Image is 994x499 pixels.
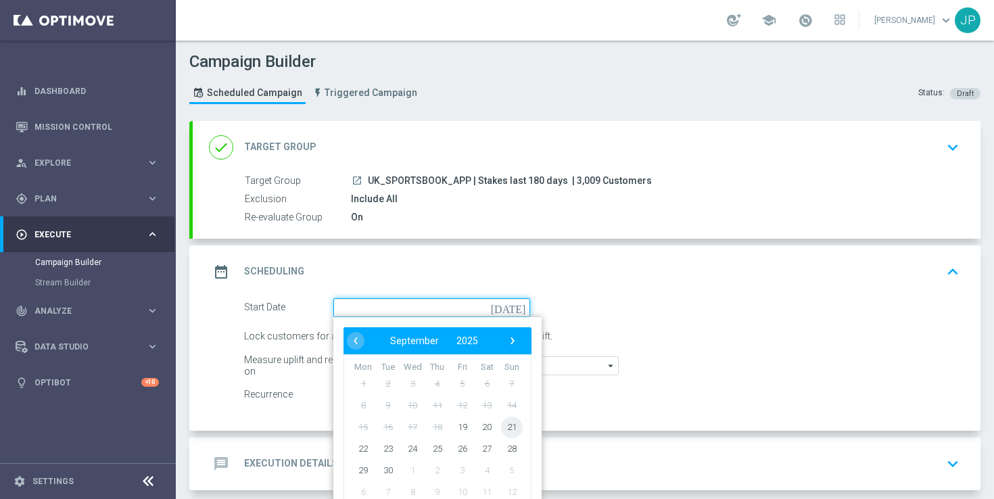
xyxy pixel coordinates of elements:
span: 29 [352,459,374,481]
span: 3 [452,459,473,481]
span: 21 [501,416,523,437]
span: Explore [34,159,146,167]
span: UK_SPORTSBOOK_APP | Stakes last 180 days [368,175,568,187]
button: gps_fixed Plan keyboard_arrow_right [15,193,160,204]
i: settings [14,475,26,488]
h2: Execution Details [244,457,338,470]
span: 3 [402,373,423,394]
div: Lock customers for a duration of [244,327,402,346]
span: 5 [452,373,473,394]
div: Optibot [16,364,159,400]
span: 27 [476,437,498,459]
button: play_circle_outline Execute keyboard_arrow_right [15,229,160,240]
i: track_changes [16,305,28,317]
th: weekday [425,362,450,373]
span: 28 [501,437,523,459]
span: September [390,335,439,346]
th: weekday [499,362,524,373]
span: Data Studio [34,343,146,351]
span: Plan [34,195,146,203]
button: keyboard_arrow_up [941,259,964,285]
i: keyboard_arrow_right [146,340,159,353]
button: › [504,332,521,350]
span: 14 [501,394,523,416]
span: Scheduled Campaign [207,87,302,99]
i: keyboard_arrow_right [146,192,159,205]
span: 18 [427,416,448,437]
div: Recurrence [244,385,333,404]
div: person_search Explore keyboard_arrow_right [15,158,160,168]
i: play_circle_outline [16,229,28,241]
span: 2 [377,373,399,394]
div: message Execution Details keyboard_arrow_down [209,451,964,477]
span: 7 [501,373,523,394]
span: keyboard_arrow_down [939,13,953,28]
div: JP [955,7,980,33]
div: Stream Builder [35,272,174,293]
div: Data Studio [16,341,146,353]
th: weekday [450,362,475,373]
i: keyboard_arrow_down [943,454,963,474]
i: launch [352,175,362,186]
a: Settings [32,477,74,485]
div: Measure uplift and response based on [244,356,402,375]
span: 4 [427,373,448,394]
div: Dashboard [16,73,159,109]
span: 6 [476,373,498,394]
span: 4 [476,459,498,481]
span: Analyze [34,307,146,315]
i: keyboard_arrow_right [146,228,159,241]
span: 2025 [456,335,478,346]
span: Execute [34,231,146,239]
div: On [351,210,954,224]
button: 2025 [448,332,487,350]
span: 1 [352,373,374,394]
label: Re-evaluate Group [245,212,351,224]
span: Triggered Campaign [325,87,417,99]
div: date_range Scheduling keyboard_arrow_up [209,259,964,285]
h2: Target Group [244,141,316,153]
span: 20 [476,416,498,437]
span: 23 [377,437,399,459]
bs-datepicker-navigation-view: ​ ​ ​ [347,332,521,350]
div: Campaign Builder [35,252,174,272]
span: 11 [427,394,448,416]
span: 1 [402,459,423,481]
th: weekday [475,362,500,373]
i: equalizer [16,85,28,97]
span: 15 [352,416,374,437]
span: 10 [402,394,423,416]
i: message [209,452,233,476]
i: lightbulb [16,377,28,389]
div: Execute [16,229,146,241]
a: Mission Control [34,109,159,145]
button: keyboard_arrow_down [941,451,964,477]
a: Scheduled Campaign [189,82,306,104]
span: 24 [402,437,423,459]
span: 12 [452,394,473,416]
colored-tag: Draft [950,87,980,98]
a: Campaign Builder [35,257,141,268]
button: Mission Control [15,122,160,133]
div: Include All [351,192,954,206]
span: 16 [377,416,399,437]
i: date_range [209,260,233,284]
i: keyboard_arrow_down [943,137,963,158]
div: Start Date [244,298,333,317]
div: Plan [16,193,146,205]
div: Explore [16,157,146,169]
button: September [381,332,448,350]
div: done Target Group keyboard_arrow_down [209,135,964,160]
h2: Scheduling [244,265,304,278]
label: Exclusion [245,193,351,206]
div: track_changes Analyze keyboard_arrow_right [15,306,160,316]
h1: Campaign Builder [189,52,424,72]
i: [DATE] [491,298,531,313]
span: ‹ [347,332,364,350]
button: equalizer Dashboard [15,86,160,97]
a: Optibot [34,364,141,400]
span: 19 [452,416,473,437]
